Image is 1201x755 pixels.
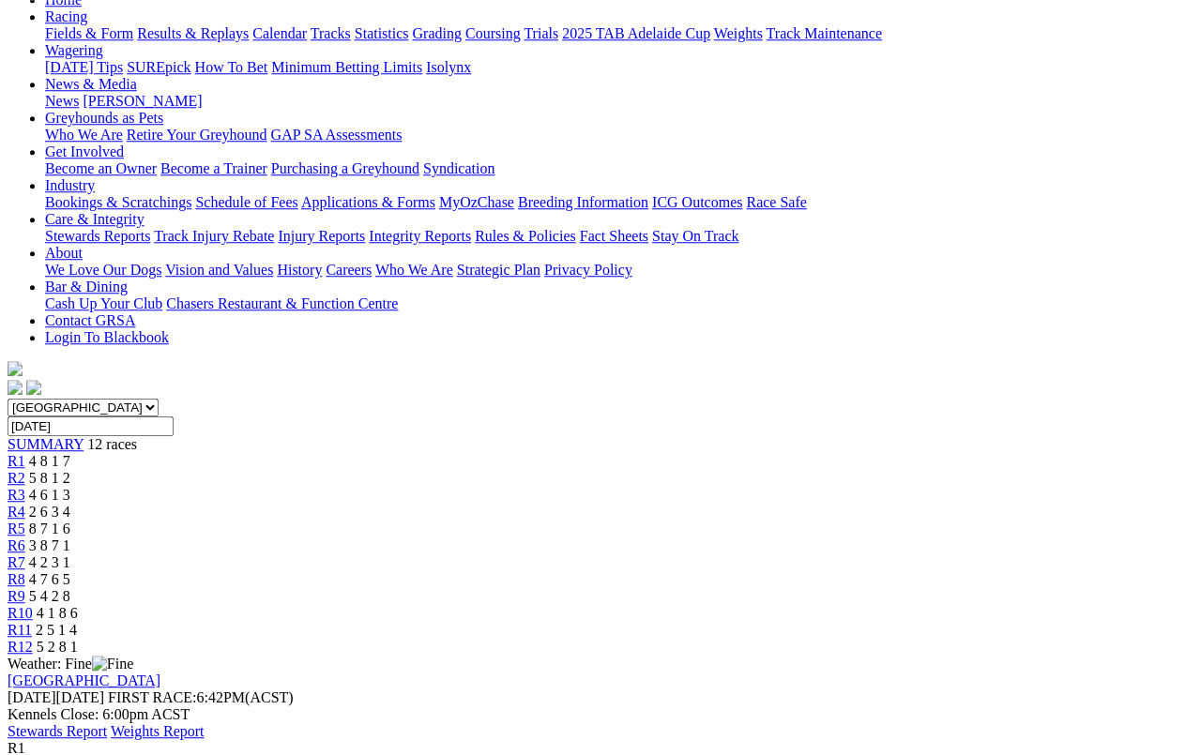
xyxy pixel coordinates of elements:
[45,177,95,193] a: Industry
[29,504,70,520] span: 2 6 3 4
[45,127,123,143] a: Who We Are
[8,554,25,570] span: R7
[45,228,1193,245] div: Care & Integrity
[137,25,249,41] a: Results & Replays
[457,262,540,278] a: Strategic Plan
[8,639,33,655] a: R12
[413,25,462,41] a: Grading
[127,127,267,143] a: Retire Your Greyhound
[8,689,104,705] span: [DATE]
[8,723,107,739] a: Stewards Report
[37,605,78,621] span: 4 1 8 6
[45,76,137,92] a: News & Media
[475,228,576,244] a: Rules & Policies
[29,537,70,553] span: 3 8 7 1
[8,689,56,705] span: [DATE]
[154,228,274,244] a: Track Injury Rebate
[8,416,174,436] input: Select date
[45,329,169,345] a: Login To Blackbook
[8,521,25,536] span: R5
[562,25,710,41] a: 2025 TAB Adelaide Cup
[8,656,133,672] span: Weather: Fine
[271,127,403,143] a: GAP SA Assessments
[369,228,471,244] a: Integrity Reports
[278,228,365,244] a: Injury Reports
[426,59,471,75] a: Isolynx
[45,59,1193,76] div: Wagering
[26,380,41,395] img: twitter.svg
[45,93,1193,110] div: News & Media
[465,25,521,41] a: Coursing
[423,160,494,176] a: Syndication
[252,25,307,41] a: Calendar
[714,25,763,41] a: Weights
[45,143,124,159] a: Get Involved
[45,262,161,278] a: We Love Our Dogs
[8,470,25,486] a: R2
[29,470,70,486] span: 5 8 1 2
[45,127,1193,143] div: Greyhounds as Pets
[8,605,33,621] a: R10
[45,295,162,311] a: Cash Up Your Club
[92,656,133,672] img: Fine
[311,25,351,41] a: Tracks
[195,194,297,210] a: Schedule of Fees
[652,228,738,244] a: Stay On Track
[8,571,25,587] a: R8
[45,25,133,41] a: Fields & Form
[45,93,79,109] a: News
[8,453,25,469] a: R1
[8,672,160,688] a: [GEOGRAPHIC_DATA]
[37,639,78,655] span: 5 2 8 1
[45,262,1193,279] div: About
[36,622,77,638] span: 2 5 1 4
[8,436,84,452] a: SUMMARY
[8,537,25,553] a: R6
[29,487,70,503] span: 4 6 1 3
[580,228,648,244] a: Fact Sheets
[8,588,25,604] a: R9
[375,262,453,278] a: Who We Are
[652,194,742,210] a: ICG Outcomes
[45,211,144,227] a: Care & Integrity
[29,588,70,604] span: 5 4 2 8
[355,25,409,41] a: Statistics
[45,228,150,244] a: Stewards Reports
[439,194,514,210] a: MyOzChase
[277,262,322,278] a: History
[108,689,294,705] span: 6:42PM(ACST)
[45,59,123,75] a: [DATE] Tips
[8,380,23,395] img: facebook.svg
[29,521,70,536] span: 8 7 1 6
[165,262,273,278] a: Vision and Values
[111,723,205,739] a: Weights Report
[8,487,25,503] span: R3
[8,504,25,520] a: R4
[8,361,23,376] img: logo-grsa-white.png
[45,245,83,261] a: About
[271,160,419,176] a: Purchasing a Greyhound
[108,689,196,705] span: FIRST RACE:
[29,453,70,469] span: 4 8 1 7
[8,706,1193,723] div: Kennels Close: 6:00pm ACST
[271,59,422,75] a: Minimum Betting Limits
[127,59,190,75] a: SUREpick
[8,622,32,638] a: R11
[767,25,882,41] a: Track Maintenance
[746,194,806,210] a: Race Safe
[45,160,1193,177] div: Get Involved
[166,295,398,311] a: Chasers Restaurant & Function Centre
[195,59,268,75] a: How To Bet
[45,279,128,294] a: Bar & Dining
[160,160,267,176] a: Become a Trainer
